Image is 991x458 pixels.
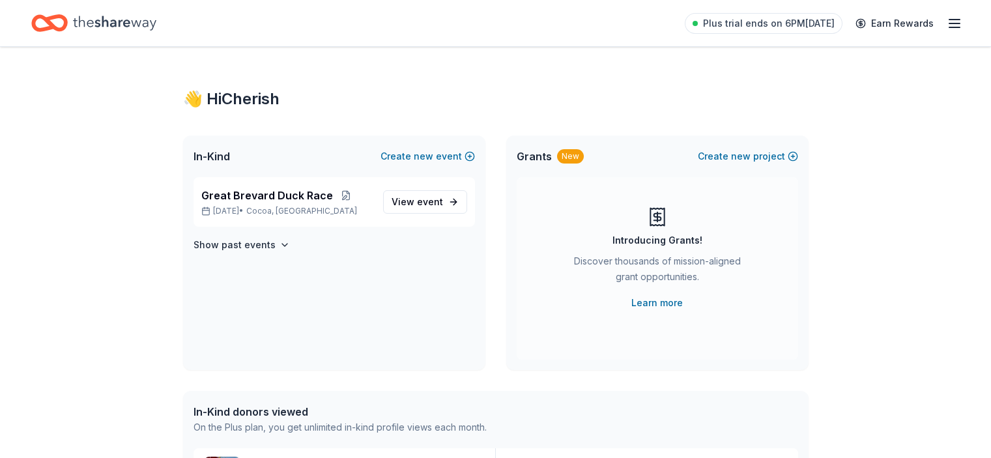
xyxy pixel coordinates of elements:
[194,404,487,420] div: In-Kind donors viewed
[246,206,357,216] span: Cocoa, [GEOGRAPHIC_DATA]
[612,233,702,248] div: Introducing Grants!
[848,12,941,35] a: Earn Rewards
[569,253,746,290] div: Discover thousands of mission-aligned grant opportunities.
[731,149,751,164] span: new
[417,196,443,207] span: event
[194,237,276,253] h4: Show past events
[703,16,835,31] span: Plus trial ends on 6PM[DATE]
[517,149,552,164] span: Grants
[194,149,230,164] span: In-Kind
[201,188,333,203] span: Great Brevard Duck Race
[201,206,373,216] p: [DATE] •
[392,194,443,210] span: View
[685,13,842,34] a: Plus trial ends on 6PM[DATE]
[698,149,798,164] button: Createnewproject
[557,149,584,164] div: New
[381,149,475,164] button: Createnewevent
[183,89,809,109] div: 👋 Hi Cherish
[414,149,433,164] span: new
[383,190,467,214] a: View event
[31,8,156,38] a: Home
[194,237,290,253] button: Show past events
[194,420,487,435] div: On the Plus plan, you get unlimited in-kind profile views each month.
[631,295,683,311] a: Learn more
